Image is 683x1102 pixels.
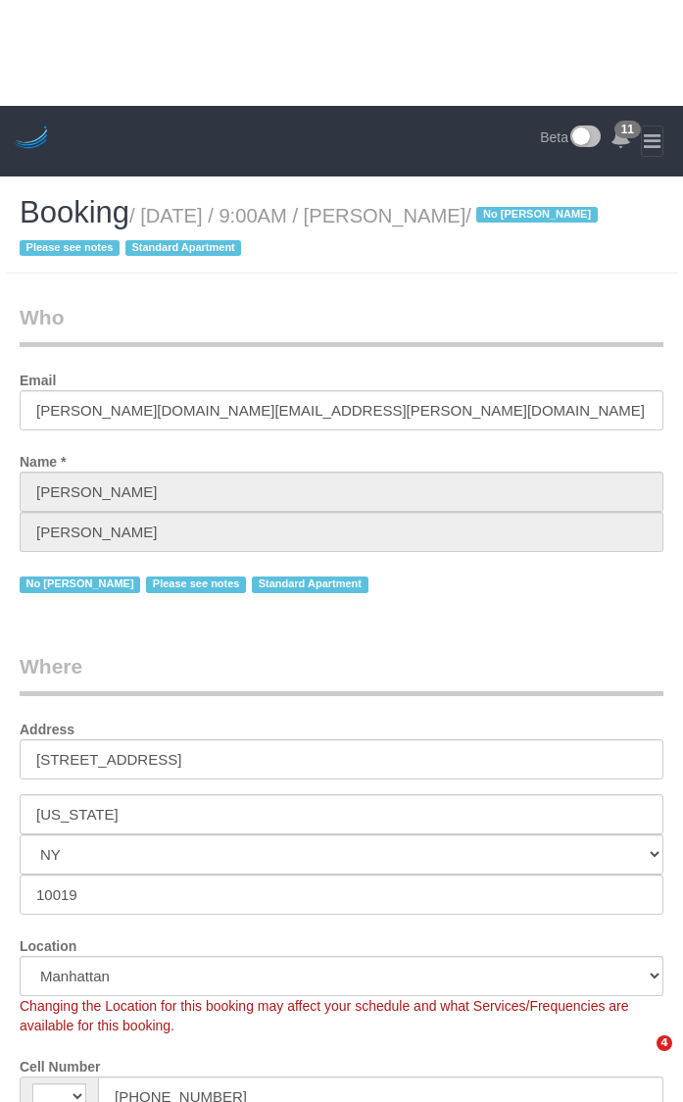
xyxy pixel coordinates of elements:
input: City [20,794,663,834]
label: Location [5,929,91,956]
span: Booking [20,195,129,229]
img: Automaid Logo [12,125,51,153]
label: Address [5,713,89,739]
span: 4 [657,1035,672,1051]
input: Email [20,390,663,430]
img: New interface [568,125,601,151]
a: 11 [610,125,631,155]
span: Standard Apartment [125,240,242,256]
label: Email [5,364,71,390]
input: Last Name [20,512,663,552]
label: Name * [5,445,80,472]
span: No [PERSON_NAME] [20,576,140,592]
iframe: Intercom live chat [616,1035,663,1082]
input: First Name [20,472,663,512]
span: Standard Apartment [252,576,368,592]
span: Please see notes [146,576,246,592]
label: Cell Number [5,1050,115,1077]
span: Please see notes [20,240,120,256]
legend: Who [20,303,663,347]
span: 11 [614,121,641,138]
small: / [DATE] / 9:00AM / [PERSON_NAME] [20,205,604,260]
span: No [PERSON_NAME] [476,207,597,223]
span: Changing the Location for this booking may affect your schedule and what Services/Frequencies are... [20,998,629,1033]
a: Beta [540,125,601,151]
input: Zip Code [20,875,663,915]
legend: Where [20,652,663,696]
